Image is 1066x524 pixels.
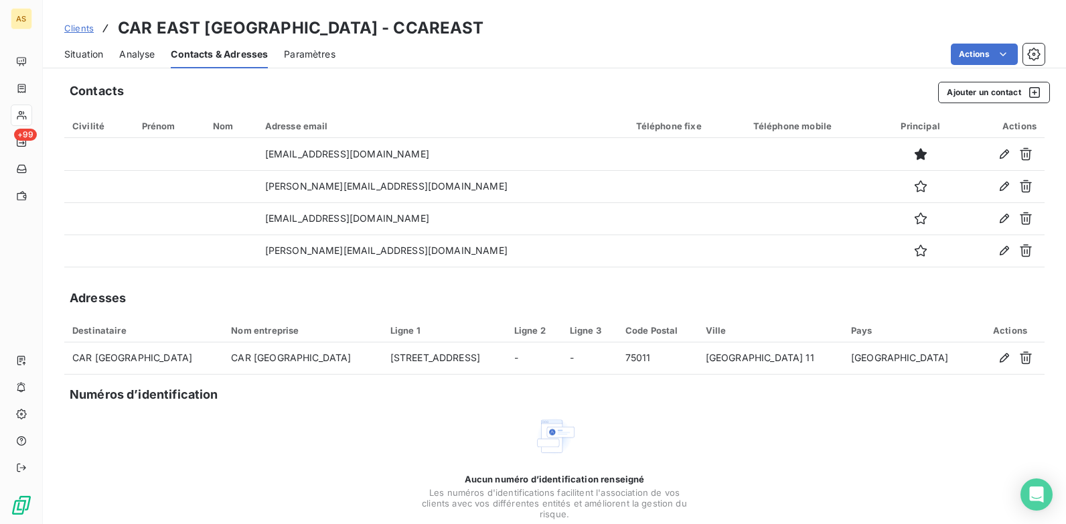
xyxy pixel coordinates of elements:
td: [EMAIL_ADDRESS][DOMAIN_NAME] [257,202,628,235]
span: Contacts & Adresses [171,48,268,61]
span: Paramètres [284,48,335,61]
td: [STREET_ADDRESS] [382,342,506,375]
span: Situation [64,48,103,61]
h3: CAR EAST [GEOGRAPHIC_DATA] - CCAREAST [118,16,484,40]
div: Nom [213,121,249,131]
span: Les numéros d'identifications facilitent l'association de vos clients avec vos différentes entité... [421,487,688,519]
img: Empty state [533,415,576,458]
div: Prénom [142,121,197,131]
div: Actions [968,121,1037,131]
div: Téléphone fixe [636,121,737,131]
h5: Contacts [70,82,124,101]
td: 75011 [617,342,698,375]
span: Aucun numéro d’identification renseigné [465,474,645,484]
td: - [562,342,617,375]
button: Ajouter un contact [938,82,1050,103]
td: CAR [GEOGRAPHIC_DATA] [223,342,382,375]
div: Ligne 2 [514,325,554,336]
td: [PERSON_NAME][EMAIL_ADDRESS][DOMAIN_NAME] [257,235,628,267]
div: Ligne 1 [390,325,498,336]
span: Analyse [119,48,155,61]
td: [GEOGRAPHIC_DATA] 11 [698,342,843,375]
td: CAR [GEOGRAPHIC_DATA] [64,342,223,375]
div: Principal [889,121,952,131]
div: Adresse email [265,121,620,131]
td: [EMAIL_ADDRESS][DOMAIN_NAME] [257,138,628,170]
div: Code Postal [625,325,690,336]
a: Clients [64,21,94,35]
div: Téléphone mobile [753,121,873,131]
div: Open Intercom Messenger [1020,478,1053,511]
div: Ville [706,325,835,336]
h5: Adresses [70,289,126,308]
td: [PERSON_NAME][EMAIL_ADDRESS][DOMAIN_NAME] [257,170,628,202]
button: Actions [951,44,1018,65]
div: Actions [984,325,1037,336]
div: Nom entreprise [231,325,374,336]
div: Destinataire [72,325,215,336]
td: - [506,342,562,375]
span: +99 [14,129,37,141]
div: Ligne 3 [570,325,609,336]
div: Pays [851,325,968,336]
h5: Numéros d’identification [70,385,218,404]
div: Civilité [72,121,126,131]
td: [GEOGRAPHIC_DATA] [843,342,976,375]
img: Logo LeanPay [11,495,32,516]
div: AS [11,8,32,29]
span: Clients [64,23,94,34]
